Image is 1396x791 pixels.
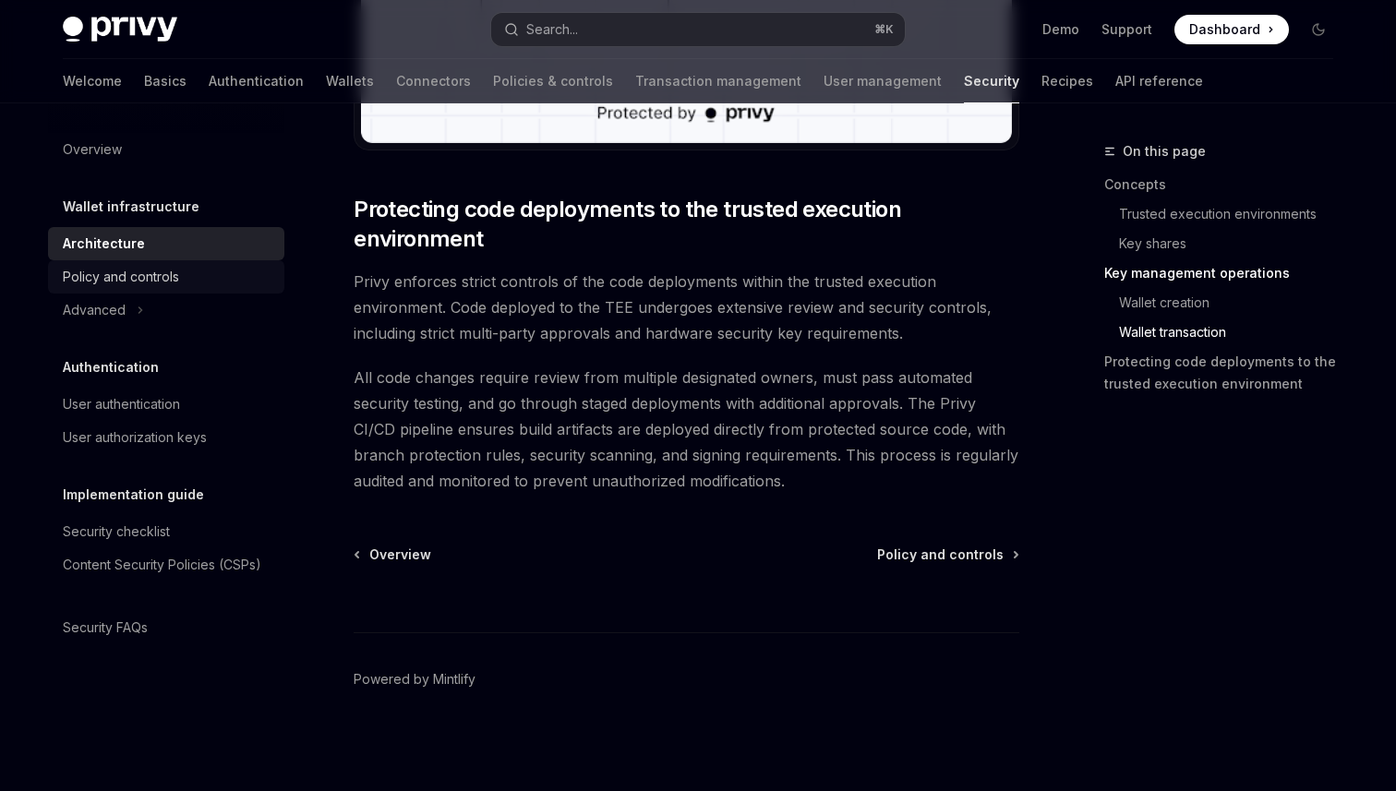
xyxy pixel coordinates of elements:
a: Authentication [209,59,304,103]
div: Policy and controls [63,266,179,288]
button: Open search [491,13,905,46]
div: Security FAQs [63,617,148,639]
a: Key shares [1104,229,1348,258]
a: Content Security Policies (CSPs) [48,548,284,581]
a: Concepts [1104,170,1348,199]
a: Overview [48,133,284,166]
h5: Wallet infrastructure [63,196,199,218]
span: Dashboard [1189,20,1260,39]
a: Wallet creation [1104,288,1348,318]
a: Connectors [396,59,471,103]
div: Content Security Policies (CSPs) [63,554,261,576]
div: Architecture [63,233,145,255]
a: Architecture [48,227,284,260]
a: Transaction management [635,59,801,103]
a: Trusted execution environments [1104,199,1348,229]
a: User management [824,59,942,103]
a: Support [1101,20,1152,39]
span: Protecting code deployments to the trusted execution environment [354,195,1019,254]
a: Basics [144,59,187,103]
div: Overview [63,138,122,161]
div: Advanced [63,299,126,321]
span: All code changes require review from multiple designated owners, must pass automated security tes... [354,365,1019,494]
button: Toggle dark mode [1304,15,1333,44]
div: Search... [526,18,578,41]
a: Key management operations [1104,258,1348,288]
a: Policies & controls [493,59,613,103]
a: Powered by Mintlify [354,670,475,689]
a: Policy and controls [48,260,284,294]
h5: Authentication [63,356,159,378]
a: Protecting code deployments to the trusted execution environment [1104,347,1348,399]
img: dark logo [63,17,177,42]
button: Toggle Advanced section [48,294,284,327]
a: Security [964,59,1019,103]
span: On this page [1123,140,1206,162]
h5: Implementation guide [63,484,204,506]
a: Demo [1042,20,1079,39]
div: User authentication [63,393,180,415]
span: Overview [369,545,431,564]
span: Privy enforces strict controls of the code deployments within the trusted execution environment. ... [354,269,1019,346]
a: Overview [355,545,431,564]
a: User authorization keys [48,421,284,454]
a: User authentication [48,388,284,421]
a: Policy and controls [877,545,1017,564]
a: Recipes [1041,59,1093,103]
a: Wallet transaction [1104,318,1348,347]
a: Security FAQs [48,611,284,644]
a: Wallets [326,59,374,103]
a: API reference [1115,59,1203,103]
span: ⌘ K [874,22,894,37]
span: Policy and controls [877,545,1004,564]
div: Security checklist [63,521,170,543]
a: Security checklist [48,515,284,548]
a: Dashboard [1174,15,1289,44]
div: User authorization keys [63,426,207,449]
a: Welcome [63,59,122,103]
